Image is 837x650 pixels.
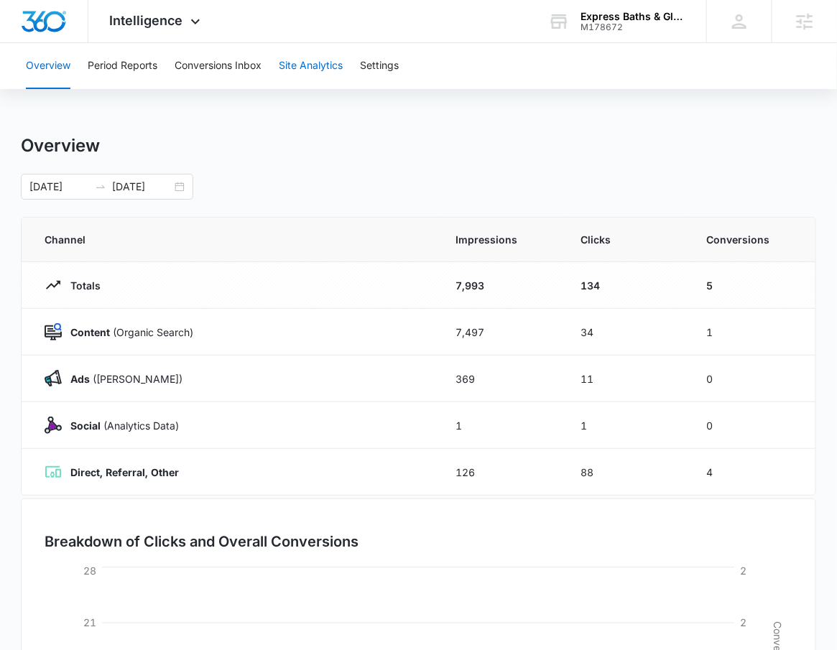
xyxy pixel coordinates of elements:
td: 88 [564,449,690,496]
span: Conversions [707,232,792,247]
img: Content [45,323,62,340]
tspan: 28 [83,565,96,577]
tspan: 2 [741,565,747,577]
td: 7,497 [438,309,564,356]
p: (Analytics Data) [62,418,179,433]
td: 11 [564,356,690,402]
td: 1 [690,309,815,356]
button: Site Analytics [279,43,343,89]
input: Start date [29,179,89,195]
strong: Content [70,326,110,338]
td: 0 [690,356,815,402]
button: Period Reports [88,43,157,89]
div: account id [581,22,685,32]
td: 126 [438,449,564,496]
input: End date [112,179,172,195]
div: account name [581,11,685,22]
span: swap-right [95,181,106,192]
tspan: 21 [83,616,96,628]
td: 1 [438,402,564,449]
strong: Ads [70,373,90,385]
td: 134 [564,262,690,309]
span: Intelligence [110,13,183,28]
button: Settings [360,43,399,89]
p: ([PERSON_NAME]) [62,371,182,386]
span: Impressions [456,232,547,247]
h1: Overview [21,135,100,157]
tspan: 2 [741,616,747,628]
td: 34 [564,309,690,356]
p: Totals [62,278,101,293]
button: Overview [26,43,70,89]
button: Conversions Inbox [175,43,262,89]
img: Social [45,417,62,434]
h3: Breakdown of Clicks and Overall Conversions [45,531,359,552]
span: Clicks [581,232,672,247]
td: 1 [564,402,690,449]
td: 7,993 [438,262,564,309]
td: 4 [690,449,815,496]
p: (Organic Search) [62,325,193,340]
strong: Social [70,419,101,432]
td: 0 [690,402,815,449]
strong: Direct, Referral, Other [70,466,179,478]
span: to [95,181,106,192]
span: Channel [45,232,421,247]
td: 369 [438,356,564,402]
td: 5 [690,262,815,309]
img: Ads [45,370,62,387]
